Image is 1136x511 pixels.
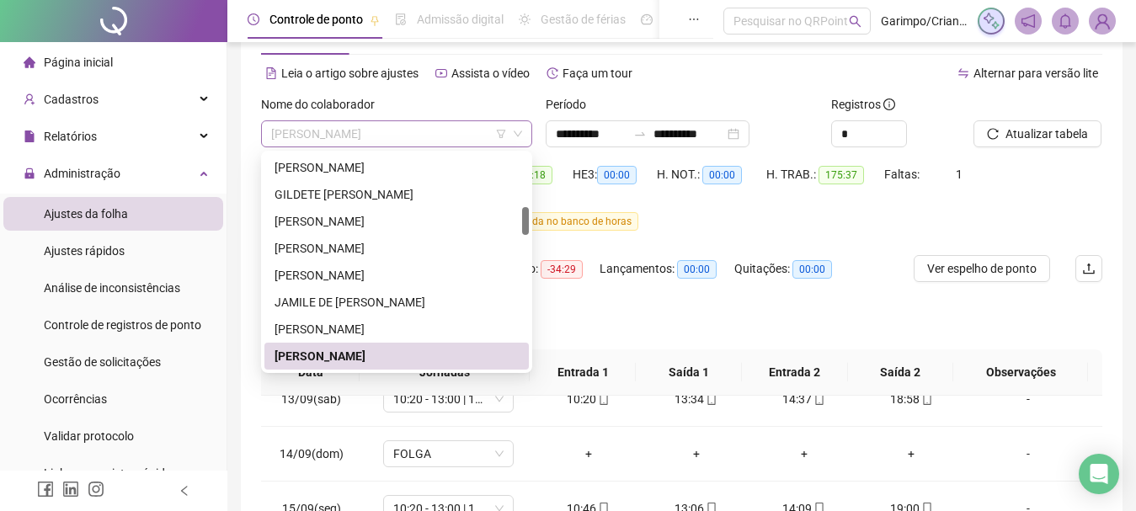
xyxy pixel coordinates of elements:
[884,168,922,181] span: Faltas:
[24,93,35,105] span: user-add
[370,15,380,25] span: pushpin
[1005,125,1088,143] span: Atualizar tabela
[88,481,104,498] span: instagram
[766,165,884,184] div: H. TRAB.:
[24,56,35,68] span: home
[44,93,99,106] span: Cadastros
[956,168,963,181] span: 1
[264,262,529,289] div: ISMAEL DOS SANTOS CARDOSO
[548,444,629,463] div: +
[271,121,522,146] span: JAQUELINE LARA CAMILO
[24,168,35,179] span: lock
[44,167,120,180] span: Administração
[702,166,742,184] span: 00:00
[742,349,848,396] th: Entrada 2
[44,207,128,221] span: Ajustes da folha
[275,293,519,311] div: JAMILE DE [PERSON_NAME]
[764,390,845,408] div: 14:37
[967,363,1075,381] span: Observações
[248,13,259,25] span: clock-circle
[264,181,529,208] div: GILDETE LUCIO PEREIRA
[987,128,999,140] span: reload
[275,185,519,204] div: GILDETE [PERSON_NAME]
[275,212,519,231] div: [PERSON_NAME]
[872,444,952,463] div: +
[261,95,386,114] label: Nome do colaborador
[633,127,647,141] span: to
[496,129,506,139] span: filter
[275,266,519,285] div: [PERSON_NAME]
[44,392,107,406] span: Ocorrências
[269,13,363,26] span: Controle de ponto
[280,447,344,460] span: 14/09(dom)
[513,166,552,184] span: 00:18
[417,13,504,26] span: Admissão digital
[546,95,597,114] label: Período
[261,349,360,396] th: Data
[44,466,172,480] span: Link para registro rápido
[1090,8,1115,34] img: 2226
[953,349,1088,396] th: Observações
[44,318,201,332] span: Controle de registros de ponto
[548,390,629,408] div: 10:20
[264,208,529,235] div: INGRID BAPTISTA DOS SANTOS
[44,56,113,69] span: Página inicial
[957,67,969,79] span: swap
[541,260,583,279] span: -34:29
[44,244,125,258] span: Ajustes rápidos
[435,67,447,79] span: youtube
[451,67,530,80] span: Assista o vídeo
[633,127,647,141] span: swap-right
[456,212,638,231] span: contabilizada no banco de horas
[979,390,1078,408] div: -
[927,259,1037,278] span: Ver espelho de ponto
[24,130,35,142] span: file
[275,320,519,338] div: [PERSON_NAME]
[541,13,626,26] span: Gestão de férias
[1079,454,1119,494] div: Open Intercom Messenger
[264,235,529,262] div: ISABELLA FIRMINO DE JESUS
[677,260,717,279] span: 00:00
[831,95,895,114] span: Registros
[914,255,1050,282] button: Ver espelho de ponto
[265,67,277,79] span: file-text
[44,130,97,143] span: Relatórios
[563,67,632,80] span: Faça um tour
[641,13,653,25] span: dashboard
[44,281,180,295] span: Análise de inconsistências
[37,481,54,498] span: facebook
[597,166,637,184] span: 00:00
[44,429,134,443] span: Validar protocolo
[792,260,832,279] span: 00:00
[275,347,519,365] div: [PERSON_NAME]
[883,98,895,110] span: info-circle
[973,120,1101,147] button: Atualizar tabela
[1021,13,1036,29] span: notification
[393,386,504,412] span: 10:20 - 13:00 | 14:00 - 19:00
[848,349,954,396] th: Saída 2
[264,343,529,370] div: JAQUELINE LARA CAMILO
[920,393,933,405] span: mobile
[734,259,852,279] div: Quitações:
[656,390,737,408] div: 13:34
[849,15,861,28] span: search
[281,67,419,80] span: Leia o artigo sobre ajustes
[764,444,845,463] div: +
[596,393,610,405] span: mobile
[281,392,341,406] span: 13/09(sáb)
[812,393,825,405] span: mobile
[62,481,79,498] span: linkedin
[179,485,190,497] span: left
[1058,13,1073,29] span: bell
[688,13,700,25] span: ellipsis
[600,259,734,279] div: Lançamentos:
[973,67,1098,80] span: Alternar para versão lite
[395,13,407,25] span: file-done
[264,154,529,181] div: GENIVALDO GOMES DE SALES
[573,165,657,184] div: HE 3:
[881,12,968,30] span: Garimpo/Criantili - O GARIMPO
[513,129,523,139] span: down
[530,349,636,396] th: Entrada 1
[872,390,952,408] div: 18:58
[519,13,531,25] span: sun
